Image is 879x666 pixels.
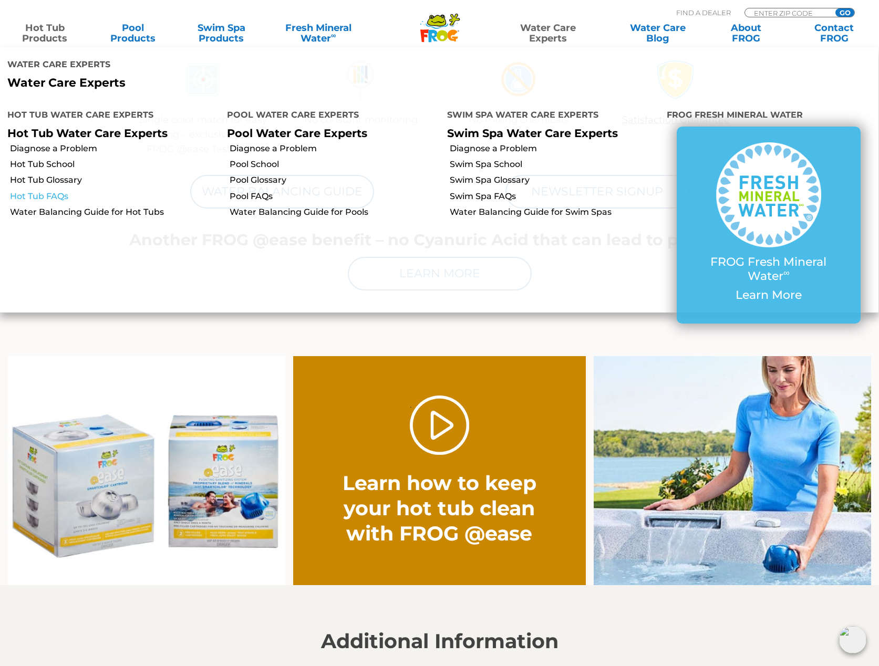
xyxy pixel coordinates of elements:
[11,23,79,44] a: Hot TubProducts
[187,23,256,44] a: Swim SpaProducts
[337,471,542,546] h2: Learn how to keep your hot tub clean with FROG @ease
[8,356,285,586] img: Ease Packaging
[450,191,659,202] a: Swim Spa FAQs
[230,206,439,218] a: Water Balancing Guide for Pools
[7,106,211,127] h4: Hot Tub Water Care Experts
[783,267,790,278] sup: ∞
[492,23,604,44] a: Water CareExperts
[753,8,824,17] input: Zip Code Form
[450,174,659,186] a: Swim Spa Glossary
[447,106,651,127] h4: Swim Spa Water Care Experts
[450,206,659,218] a: Water Balancing Guide for Swim Spas
[230,174,439,186] a: Pool Glossary
[800,23,868,44] a: ContactFROG
[410,396,469,455] a: Play Video
[835,8,854,17] input: GO
[10,206,219,218] a: Water Balancing Guide for Hot Tubs
[275,23,361,44] a: Fresh MineralWater∞
[117,630,763,653] h2: Additional Information
[227,127,367,140] a: Pool Water Care Experts
[10,174,219,186] a: Hot Tub Glossary
[10,159,219,170] a: Hot Tub School
[623,23,692,44] a: Water CareBlog
[230,143,439,154] a: Diagnose a Problem
[698,288,840,302] p: Learn More
[99,23,168,44] a: PoolProducts
[450,159,659,170] a: Swim Spa School
[7,76,431,90] p: Water Care Experts
[450,143,659,154] a: Diagnose a Problem
[447,127,618,140] a: Swim Spa Water Care Experts
[227,106,431,127] h4: Pool Water Care Experts
[7,55,431,76] h4: Water Care Experts
[10,191,219,202] a: Hot Tub FAQs
[667,106,871,127] h4: FROG Fresh Mineral Water
[331,31,336,39] sup: ∞
[698,142,840,307] a: FROG Fresh Mineral Water∞ Learn More
[839,626,866,653] img: openIcon
[711,23,780,44] a: AboutFROG
[10,143,219,154] a: Diagnose a Problem
[676,8,731,17] p: Find A Dealer
[698,255,840,283] p: FROG Fresh Mineral Water
[230,159,439,170] a: Pool School
[594,356,871,586] img: fpo-flippin-frog-2
[230,191,439,202] a: Pool FAQs
[7,127,168,140] a: Hot Tub Water Care Experts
